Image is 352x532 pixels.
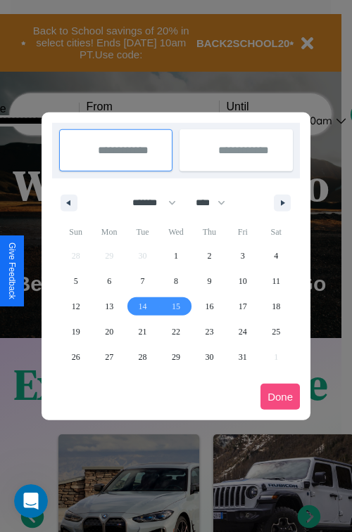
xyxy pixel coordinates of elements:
[126,268,159,294] button: 7
[7,242,17,299] div: Give Feedback
[139,319,147,344] span: 21
[159,268,192,294] button: 8
[107,268,111,294] span: 6
[193,319,226,344] button: 23
[205,344,213,370] span: 30
[126,319,159,344] button: 21
[159,344,192,370] button: 29
[260,268,293,294] button: 11
[172,319,180,344] span: 22
[59,344,92,370] button: 26
[239,319,247,344] span: 24
[126,221,159,243] span: Tue
[193,221,226,243] span: Thu
[159,294,192,319] button: 15
[172,294,180,319] span: 15
[260,384,300,410] button: Done
[126,344,159,370] button: 28
[59,319,92,344] button: 19
[205,319,213,344] span: 23
[260,294,293,319] button: 18
[59,221,92,243] span: Sun
[139,294,147,319] span: 14
[193,268,226,294] button: 9
[105,294,113,319] span: 13
[193,344,226,370] button: 30
[226,243,259,268] button: 3
[239,344,247,370] span: 31
[205,294,213,319] span: 16
[260,319,293,344] button: 25
[159,319,192,344] button: 22
[172,344,180,370] span: 29
[226,319,259,344] button: 24
[126,294,159,319] button: 14
[59,294,92,319] button: 12
[92,221,125,243] span: Mon
[92,344,125,370] button: 27
[105,344,113,370] span: 27
[193,294,226,319] button: 16
[272,294,280,319] span: 18
[260,243,293,268] button: 4
[241,243,245,268] span: 3
[72,319,80,344] span: 19
[141,268,145,294] span: 7
[59,268,92,294] button: 5
[105,319,113,344] span: 20
[92,319,125,344] button: 20
[272,268,280,294] span: 11
[159,221,192,243] span: Wed
[260,221,293,243] span: Sat
[72,344,80,370] span: 26
[226,294,259,319] button: 17
[174,243,178,268] span: 1
[72,294,80,319] span: 12
[159,243,192,268] button: 1
[207,268,211,294] span: 9
[174,268,178,294] span: 8
[226,268,259,294] button: 10
[14,484,48,518] iframe: Intercom live chat
[74,268,78,294] span: 5
[193,243,226,268] button: 2
[92,268,125,294] button: 6
[207,243,211,268] span: 2
[92,294,125,319] button: 13
[226,221,259,243] span: Fri
[274,243,278,268] span: 4
[239,294,247,319] span: 17
[239,268,247,294] span: 10
[226,344,259,370] button: 31
[139,344,147,370] span: 28
[272,319,280,344] span: 25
